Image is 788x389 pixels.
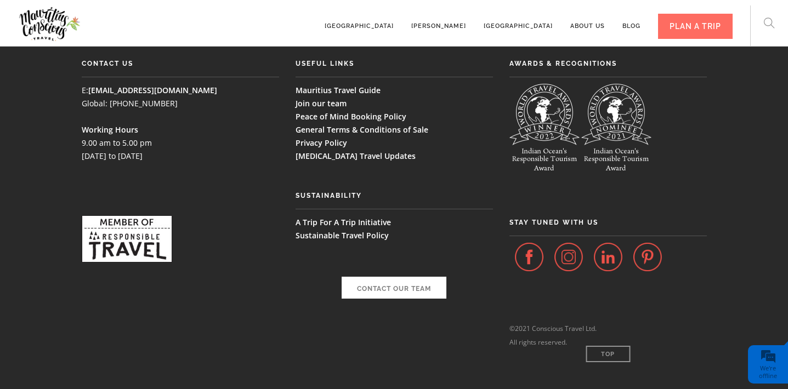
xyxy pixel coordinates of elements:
[296,217,391,227] a: A Trip For A Trip Initiative
[586,346,630,362] a: Top
[633,243,662,271] img: Pinterest_Iconupdated.png
[751,364,785,380] div: We're offline
[296,98,347,108] a: Join our team
[658,6,733,36] a: PLAN A TRIP
[296,124,428,135] a: General Terms & Conditions of Sale
[296,151,416,161] a: [MEDICAL_DATA] Travel Updates
[82,57,279,70] h6: CONTACT US
[296,230,389,241] a: Sustainable Travel Policy
[554,243,583,271] img: Instagram_Iconupdated.png
[594,243,622,271] img: Linkedin_Iconupdated.png
[581,84,651,176] img: indian-oceans-responsible-tourism-award-2021-nominee-shield-white-128.png
[82,123,279,189] p: 9.00 am to 5.00 pm [DATE] to [DATE]
[342,277,446,299] a: Contact Our Team
[18,3,82,44] img: Mauritius Conscious Travel
[509,324,597,347] span: ©2021 Conscious Travel Ltd. All rights reserved.
[570,6,605,36] a: About us
[88,85,217,95] a: [EMAIL_ADDRESS][DOMAIN_NAME]
[296,57,493,70] h6: Useful Links
[82,84,279,110] p: E: Global: [PHONE_NUMBER]
[82,215,172,262] img: responsibletravel.com recommends Mauritius Conscious Travel
[484,6,553,36] a: [GEOGRAPHIC_DATA]
[622,6,640,36] a: Blog
[296,189,493,202] h6: Sustainability
[296,111,406,122] a: Peace of Mind Booking Policy
[82,124,138,135] b: Working Hours
[411,6,466,36] a: [PERSON_NAME]
[515,243,543,271] img: Facebook_Iconupdated.png
[509,84,580,176] img: indian-oceans-responsible-tourism-award-2022-winner-shield-white-128.png
[509,57,707,70] h6: Awards & Recognitions
[296,85,381,95] a: Mauritius Travel Guide
[296,138,347,148] a: Privacy Policy
[509,216,707,229] h6: Stay tuned with us
[658,14,733,39] div: PLAN A TRIP
[82,233,172,243] a: responsibletravel.com recommends Mauritius Conscious Travel
[325,6,394,36] a: [GEOGRAPHIC_DATA]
